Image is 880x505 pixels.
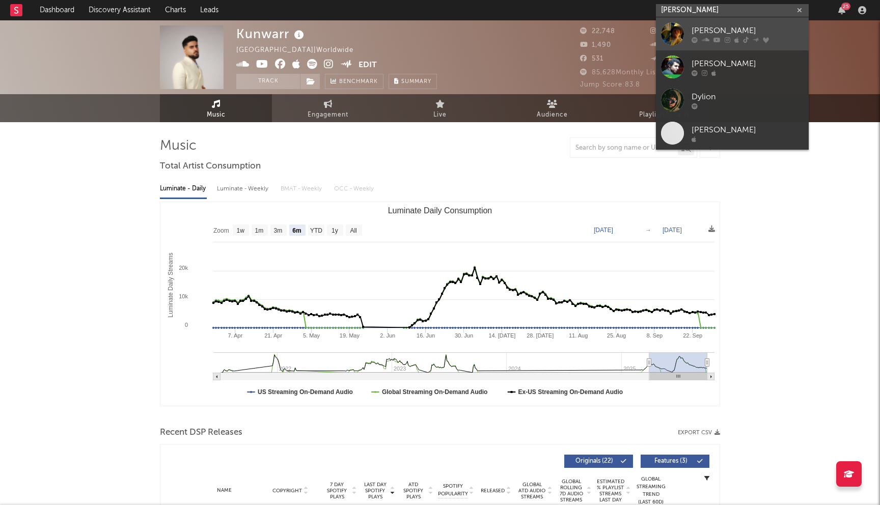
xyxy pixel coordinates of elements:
text: All [350,227,356,234]
a: [PERSON_NAME] [656,17,809,50]
span: Engagement [308,109,348,121]
text: 10k [179,293,188,299]
a: Benchmark [325,74,383,89]
span: 85,628 Monthly Listeners [580,69,678,76]
span: Jump Score: 83.8 [580,81,640,88]
text: 7. Apr [228,332,242,339]
button: Features(3) [641,455,709,468]
text: 3m [274,227,283,234]
text: 11. Aug [569,332,588,339]
div: Name [191,487,258,494]
span: 1,490 [580,42,611,48]
span: 7 Day Spotify Plays [323,482,350,500]
a: Audience [496,94,608,122]
text: 1w [237,227,245,234]
text: 2. Jun [380,332,395,339]
text: 25. Aug [607,332,626,339]
button: Originals(22) [564,455,633,468]
span: Playlists/Charts [639,109,690,121]
a: Music [160,94,272,122]
button: Export CSV [678,430,720,436]
span: Recent DSP Releases [160,427,242,439]
text: Luminate Daily Streams [167,252,174,317]
text: 0 [185,322,188,328]
text: → [645,227,651,234]
span: Summary [401,79,431,85]
button: 25 [838,6,845,14]
text: 1m [255,227,264,234]
span: Live [433,109,447,121]
a: Engagement [272,94,384,122]
button: Edit [359,59,377,72]
div: [PERSON_NAME] [692,24,804,37]
span: 26,433 [650,28,685,35]
text: 14. [DATE] [488,332,515,339]
span: Audience [537,109,568,121]
a: [PERSON_NAME] [656,50,809,83]
text: 21. Apr [264,332,282,339]
div: [PERSON_NAME] [692,124,804,136]
a: [PERSON_NAME] [656,117,809,150]
text: 8. Sep [646,332,663,339]
span: Music [207,109,226,121]
input: Search by song name or URL [570,144,678,152]
span: 51 [650,42,670,48]
button: Summary [389,74,437,89]
span: Total Artist Consumption [160,160,261,173]
a: Dylion [656,83,809,117]
a: Playlists/Charts [608,94,720,122]
span: Originals ( 22 ) [571,458,618,464]
div: Kunwarr [236,25,307,42]
text: 20k [179,265,188,271]
div: Luminate - Weekly [217,180,270,198]
svg: Luminate Daily Consumption [160,202,720,406]
text: Luminate Daily Consumption [388,206,492,215]
button: Track [236,74,300,89]
text: YTD [310,227,322,234]
div: [PERSON_NAME] [692,58,804,70]
span: 22,748 [580,28,615,35]
div: 25 [841,3,850,10]
span: Benchmark [339,76,378,88]
text: Zoom [213,227,229,234]
text: 16. Jun [417,332,435,339]
span: Features ( 3 ) [647,458,694,464]
text: 22. Sep [683,332,702,339]
span: 74 [650,55,671,62]
span: ATD Spotify Plays [400,482,427,500]
text: 1y [332,227,338,234]
span: Last Day Spotify Plays [362,482,389,500]
span: Released [481,488,505,494]
input: Search for artists [656,4,809,17]
text: Ex-US Streaming On-Demand Audio [518,388,623,396]
text: 19. May [340,332,360,339]
div: Dylion [692,91,804,103]
div: [GEOGRAPHIC_DATA] | Worldwide [236,44,365,57]
span: Copyright [272,488,302,494]
a: Live [384,94,496,122]
text: US Streaming On-Demand Audio [258,388,353,396]
span: Estimated % Playlist Streams Last Day [596,479,624,503]
span: Global Rolling 7D Audio Streams [557,479,585,503]
span: 531 [580,55,603,62]
text: 28. [DATE] [527,332,554,339]
div: Luminate - Daily [160,180,207,198]
text: 5. May [303,332,320,339]
text: [DATE] [663,227,682,234]
text: [DATE] [594,227,613,234]
text: 30. Jun [455,332,473,339]
span: Spotify Popularity [438,483,468,498]
span: Global ATD Audio Streams [518,482,546,500]
text: Global Streaming On-Demand Audio [382,388,488,396]
text: 6m [292,227,301,234]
